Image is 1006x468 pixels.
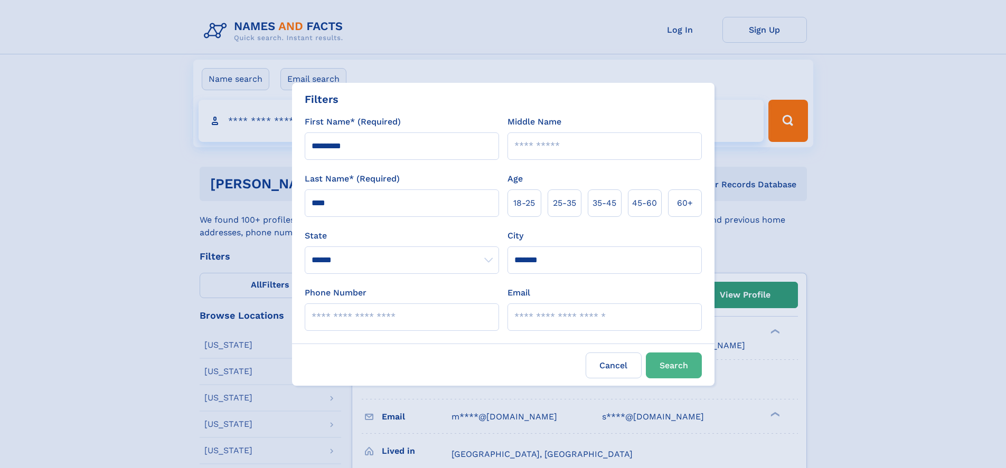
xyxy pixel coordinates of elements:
span: 60+ [677,197,693,209]
div: Filters [305,91,339,107]
button: Search [646,352,702,378]
label: Last Name* (Required) [305,173,400,185]
label: City [507,230,523,242]
label: Email [507,286,530,299]
label: Middle Name [507,116,561,128]
span: 25‑35 [553,197,576,209]
span: 45‑60 [632,197,657,209]
label: State [305,230,499,242]
label: Age [507,173,523,185]
label: Cancel [586,352,642,378]
label: First Name* (Required) [305,116,401,128]
span: 35‑45 [593,197,616,209]
label: Phone Number [305,286,366,299]
span: 18‑25 [513,197,535,209]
